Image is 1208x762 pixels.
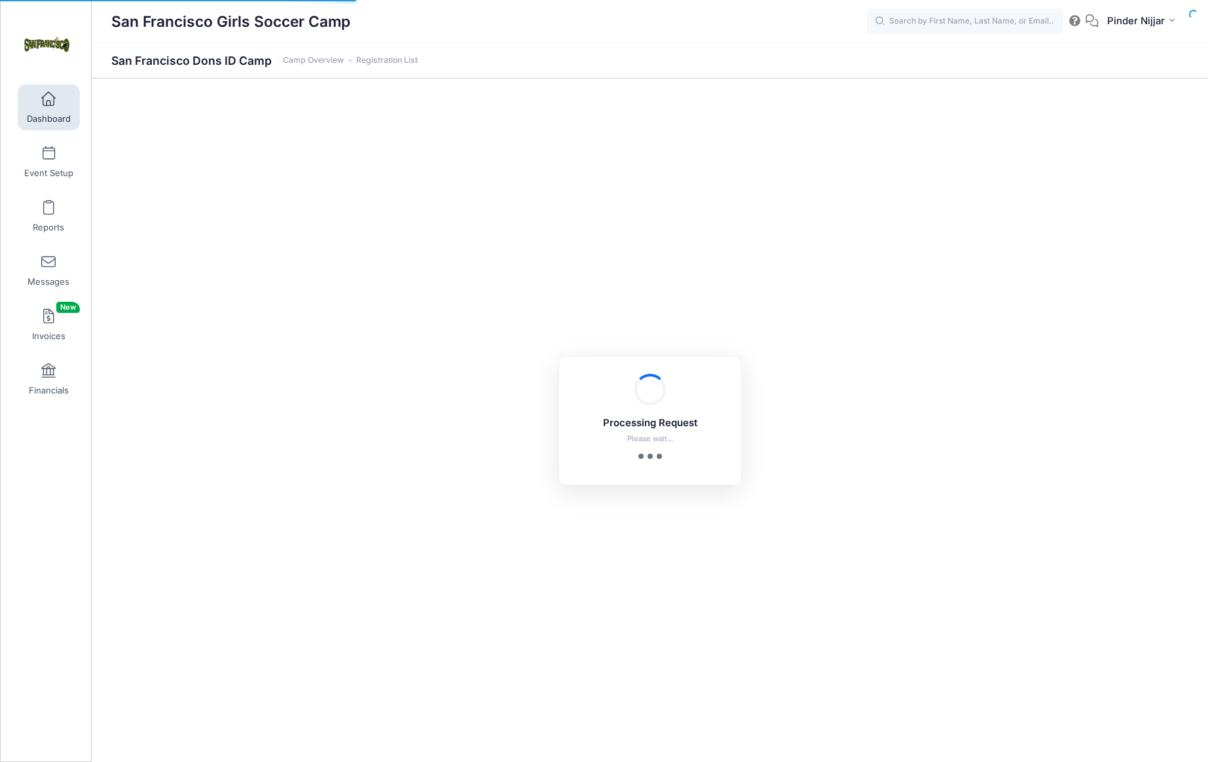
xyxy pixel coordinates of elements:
a: Registration List [356,56,418,65]
p: Please wait... [576,433,724,444]
span: Invoices [32,331,65,342]
span: Pinder Nijjar [1107,14,1165,28]
a: Reports [18,193,80,239]
button: Pinder Nijjar [1099,7,1188,37]
span: Event Setup [24,168,73,179]
h1: San Francisco Dons ID Camp [111,54,418,67]
span: Dashboard [27,113,71,124]
a: Event Setup [18,139,80,185]
span: New [56,302,80,313]
h1: San Francisco Girls Soccer Camp [111,7,350,37]
a: Messages [18,247,80,293]
a: Dashboard [18,84,80,130]
span: Financials [29,385,69,396]
span: Messages [27,276,69,287]
a: Camp Overview [283,56,344,65]
a: InvoicesNew [18,302,80,348]
img: San Francisco Girls Soccer Camp [22,20,71,69]
input: Search by First Name, Last Name, or Email... [867,9,1063,35]
a: San Francisco Girls Soccer Camp [1,14,92,76]
a: Financials [18,356,80,402]
h5: Processing Request [576,418,724,429]
span: Reports [33,222,64,233]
